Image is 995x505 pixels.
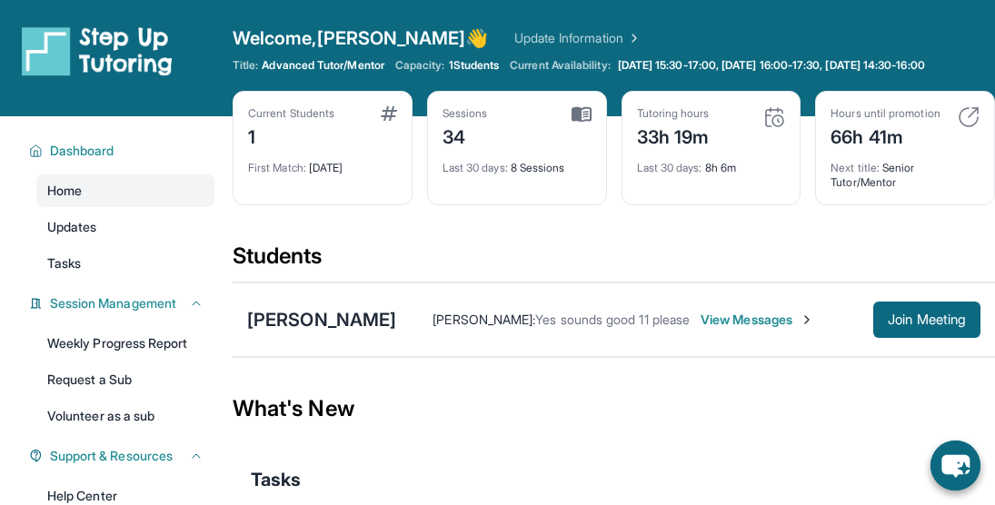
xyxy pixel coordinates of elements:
[930,441,980,490] button: chat-button
[36,327,214,360] a: Weekly Progress Report
[618,58,925,73] span: [DATE] 15:30-17:00, [DATE] 16:00-17:30, [DATE] 14:30-16:00
[443,106,488,121] div: Sessions
[36,211,214,243] a: Updates
[443,150,592,175] div: 8 Sessions
[514,29,642,47] a: Update Information
[50,142,114,160] span: Dashboard
[47,254,81,272] span: Tasks
[381,106,397,121] img: card
[637,150,786,175] div: 8h 6m
[36,400,214,432] a: Volunteer as a sub
[50,294,176,312] span: Session Management
[233,242,995,282] div: Students
[262,58,383,73] span: Advanced Tutor/Mentor
[535,312,690,327] span: Yes sounds good 11 please
[47,218,97,236] span: Updates
[831,106,940,121] div: Hours until promotion
[888,314,966,325] span: Join Meeting
[763,106,785,128] img: card
[43,142,204,160] button: Dashboard
[831,150,980,190] div: Senior Tutor/Mentor
[43,447,204,465] button: Support & Resources
[510,58,610,73] span: Current Availability:
[623,29,642,47] img: Chevron Right
[449,58,500,73] span: 1 Students
[233,369,995,449] div: What's New
[36,174,214,207] a: Home
[248,121,334,150] div: 1
[395,58,445,73] span: Capacity:
[248,161,306,174] span: First Match :
[50,447,173,465] span: Support & Resources
[22,25,173,76] img: logo
[36,363,214,396] a: Request a Sub
[637,106,710,121] div: Tutoring hours
[248,106,334,121] div: Current Students
[233,58,258,73] span: Title:
[701,311,814,329] span: View Messages
[637,121,710,150] div: 33h 19m
[958,106,980,128] img: card
[47,182,82,200] span: Home
[831,161,880,174] span: Next title :
[637,161,702,174] span: Last 30 days :
[248,150,397,175] div: [DATE]
[572,106,592,123] img: card
[247,307,396,332] div: [PERSON_NAME]
[36,247,214,280] a: Tasks
[433,312,535,327] span: [PERSON_NAME] :
[43,294,204,312] button: Session Management
[614,58,929,73] a: [DATE] 15:30-17:00, [DATE] 16:00-17:30, [DATE] 14:30-16:00
[831,121,940,150] div: 66h 41m
[251,467,301,492] span: Tasks
[443,161,508,174] span: Last 30 days :
[800,312,814,327] img: Chevron-Right
[233,25,489,51] span: Welcome, [PERSON_NAME] 👋
[443,121,488,150] div: 34
[873,302,980,338] button: Join Meeting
